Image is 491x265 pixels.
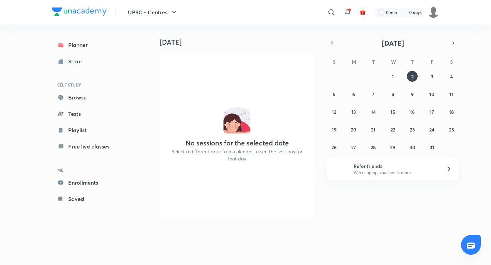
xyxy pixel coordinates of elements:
[348,124,359,135] button: October 20, 2025
[331,144,337,151] abbr: October 26, 2025
[449,91,453,97] abbr: October 11, 2025
[429,126,434,133] abbr: October 24, 2025
[223,106,251,134] img: No events
[382,38,404,48] span: [DATE]
[329,124,340,135] button: October 19, 2025
[352,59,356,65] abbr: Monday
[428,6,439,18] img: Vikas Mishra
[52,107,131,121] a: Tests
[387,142,398,153] button: October 29, 2025
[52,192,131,206] a: Saved
[449,109,454,115] abbr: October 18, 2025
[427,106,437,117] button: October 17, 2025
[351,144,356,151] abbr: October 27, 2025
[52,176,131,189] a: Enrollments
[431,73,433,80] abbr: October 3, 2025
[390,144,395,151] abbr: October 29, 2025
[333,162,346,176] img: referral
[390,109,395,115] abbr: October 15, 2025
[351,126,356,133] abbr: October 20, 2025
[368,142,379,153] button: October 28, 2025
[427,89,437,99] button: October 10, 2025
[52,79,131,91] h6: SELF STUDY
[348,106,359,117] button: October 13, 2025
[430,144,434,151] abbr: October 31, 2025
[450,73,453,80] abbr: October 4, 2025
[52,91,131,104] a: Browse
[410,126,415,133] abbr: October 23, 2025
[52,54,131,68] a: Store
[401,9,408,16] img: streak
[52,38,131,52] a: Planner
[371,126,375,133] abbr: October 21, 2025
[450,59,453,65] abbr: Saturday
[124,5,182,19] button: UPSC - Centres
[160,38,320,46] h4: [DATE]
[52,140,131,153] a: Free live classes
[368,89,379,99] button: October 7, 2025
[52,7,107,17] a: Company Logo
[407,124,418,135] button: October 23, 2025
[392,73,394,80] abbr: October 1, 2025
[332,109,336,115] abbr: October 12, 2025
[387,124,398,135] button: October 22, 2025
[429,91,434,97] abbr: October 10, 2025
[446,124,457,135] button: October 25, 2025
[333,59,336,65] abbr: Sunday
[329,106,340,117] button: October 12, 2025
[168,148,306,162] p: Select a different date from calendar to see the sessions for that day
[329,89,340,99] button: October 5, 2025
[329,142,340,153] button: October 26, 2025
[354,170,437,176] p: Win a laptop, vouchers & more
[391,91,394,97] abbr: October 8, 2025
[430,109,434,115] abbr: October 17, 2025
[52,123,131,137] a: Playlist
[52,7,107,16] img: Company Logo
[427,142,437,153] button: October 31, 2025
[427,124,437,135] button: October 24, 2025
[407,71,418,82] button: October 2, 2025
[185,139,289,147] h4: No sessions for the selected date
[348,89,359,99] button: October 6, 2025
[354,162,437,170] h6: Refer friends
[431,59,433,65] abbr: Friday
[52,164,131,176] h6: ME
[333,91,336,97] abbr: October 5, 2025
[357,7,368,18] button: avatar
[368,106,379,117] button: October 14, 2025
[387,106,398,117] button: October 15, 2025
[446,89,457,99] button: October 11, 2025
[410,109,415,115] abbr: October 16, 2025
[387,89,398,99] button: October 8, 2025
[352,91,355,97] abbr: October 6, 2025
[407,142,418,153] button: October 30, 2025
[371,144,376,151] abbr: October 28, 2025
[68,57,86,65] div: Store
[411,73,414,80] abbr: October 2, 2025
[427,71,437,82] button: October 3, 2025
[372,91,374,97] abbr: October 7, 2025
[449,126,454,133] abbr: October 25, 2025
[407,89,418,99] button: October 9, 2025
[337,38,449,48] button: [DATE]
[360,9,366,15] img: avatar
[372,59,375,65] abbr: Tuesday
[410,144,415,151] abbr: October 30, 2025
[368,124,379,135] button: October 21, 2025
[411,91,414,97] abbr: October 9, 2025
[371,109,376,115] abbr: October 14, 2025
[390,126,395,133] abbr: October 22, 2025
[407,106,418,117] button: October 16, 2025
[351,109,356,115] abbr: October 13, 2025
[446,106,457,117] button: October 18, 2025
[348,142,359,153] button: October 27, 2025
[391,59,396,65] abbr: Wednesday
[411,59,414,65] abbr: Thursday
[446,71,457,82] button: October 4, 2025
[332,126,337,133] abbr: October 19, 2025
[387,71,398,82] button: October 1, 2025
